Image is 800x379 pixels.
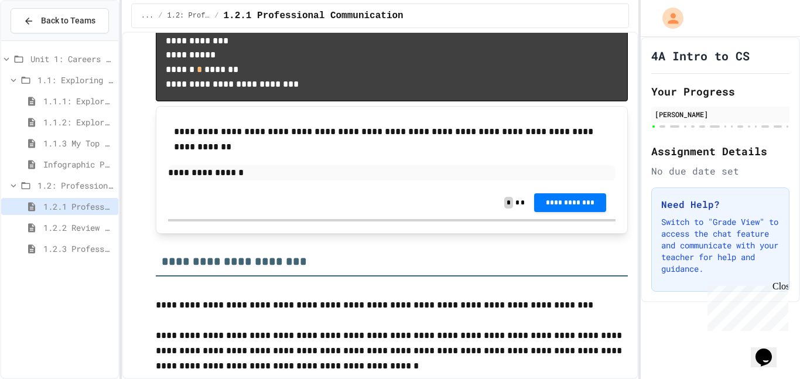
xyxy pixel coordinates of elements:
[5,5,81,74] div: Chat with us now!Close
[223,9,403,23] span: 1.2.1 Professional Communication
[30,53,114,65] span: Unit 1: Careers & Professionalism
[37,179,114,192] span: 1.2: Professional Communication
[661,216,780,275] p: Switch to "Grade View" to access the chat feature and communicate with your teacher for help and ...
[11,8,109,33] button: Back to Teams
[43,116,114,128] span: 1.1.2: Exploring CS Careers - Review
[167,11,210,21] span: 1.2: Professional Communication
[651,143,789,159] h2: Assignment Details
[214,11,218,21] span: /
[651,164,789,178] div: No due date set
[41,15,95,27] span: Back to Teams
[43,221,114,234] span: 1.2.2 Review - Professional Communication
[158,11,162,21] span: /
[43,200,114,213] span: 1.2.1 Professional Communication
[661,197,780,211] h3: Need Help?
[651,83,789,100] h2: Your Progress
[651,47,750,64] h1: 4A Intro to CS
[43,95,114,107] span: 1.1.1: Exploring CS Careers
[43,243,114,255] span: 1.2.3 Professional Communication Challenge
[655,109,786,119] div: [PERSON_NAME]
[43,158,114,170] span: Infographic Project: Your favorite CS
[650,5,686,32] div: My Account
[141,11,154,21] span: ...
[43,137,114,149] span: 1.1.3 My Top 3 CS Careers!
[37,74,114,86] span: 1.1: Exploring CS Careers
[751,332,788,367] iframe: chat widget
[703,281,788,331] iframe: chat widget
